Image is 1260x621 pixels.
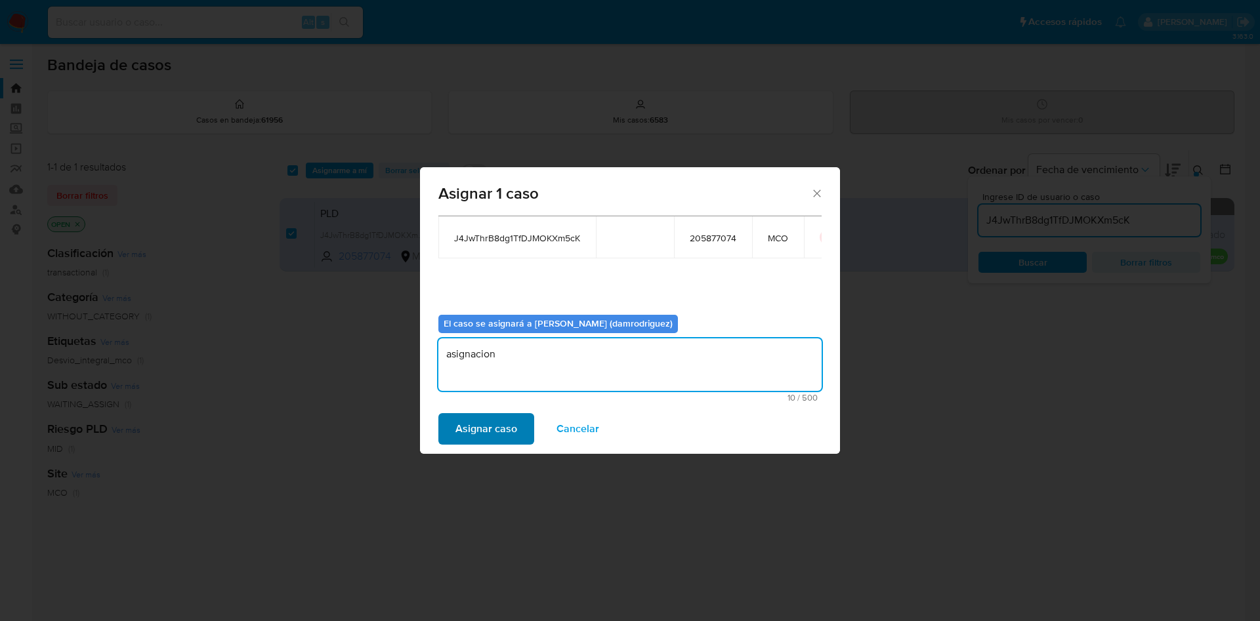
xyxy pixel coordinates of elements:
span: MCO [768,232,788,244]
span: Asignar 1 caso [438,186,810,201]
span: J4JwThrB8dg1TfDJMOKXm5cK [454,232,580,244]
button: Cerrar ventana [810,187,822,199]
button: icon-button [820,230,835,245]
button: Asignar caso [438,413,534,445]
textarea: asignacion [438,338,822,391]
button: Cancelar [539,413,616,445]
span: Cancelar [556,414,599,443]
div: assign-modal [420,167,840,454]
span: 205877074 [690,232,736,244]
span: Asignar caso [455,414,517,443]
b: El caso se asignará a [PERSON_NAME] (damrodriguez) [444,317,673,330]
span: Máximo 500 caracteres [442,393,818,402]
